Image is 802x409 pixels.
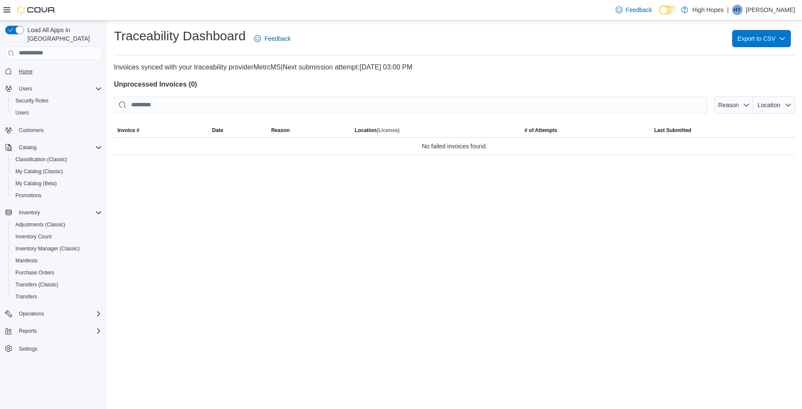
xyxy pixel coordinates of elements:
[5,62,102,377] nav: Complex example
[12,232,55,242] a: Inventory Count
[12,108,32,118] a: Users
[12,280,102,290] span: Transfers (Classic)
[212,127,223,134] span: Date
[15,84,102,94] span: Users
[9,189,105,201] button: Promotions
[2,308,105,320] button: Operations
[9,267,105,279] button: Purchase Orders
[15,109,29,116] span: Users
[15,245,80,252] span: Inventory Manager (Classic)
[12,190,45,201] a: Promotions
[15,326,102,336] span: Reports
[209,123,268,137] button: Date
[734,5,741,15] span: HY
[714,96,753,114] button: Reason
[15,180,57,187] span: My Catalog (Beta)
[2,141,105,153] button: Catalog
[15,142,40,153] button: Catalog
[12,292,40,302] a: Transfers
[12,166,102,177] span: My Catalog (Classic)
[12,220,69,230] a: Adjustments (Classic)
[15,326,40,336] button: Reports
[251,30,294,47] a: Feedback
[746,5,795,15] p: [PERSON_NAME]
[15,281,58,288] span: Transfers (Classic)
[9,153,105,165] button: Classification (Classic)
[15,208,102,218] span: Inventory
[15,192,42,199] span: Promotions
[12,268,102,278] span: Purchase Orders
[9,107,105,119] button: Users
[114,123,209,137] button: Invoice #
[718,102,739,108] span: Reason
[19,85,32,92] span: Users
[2,207,105,219] button: Inventory
[19,127,44,134] span: Customers
[12,190,102,201] span: Promotions
[9,279,105,291] button: Transfers (Classic)
[15,84,36,94] button: Users
[12,220,102,230] span: Adjustments (Classic)
[737,30,786,47] span: Export to CSV
[15,66,36,77] a: Home
[12,178,102,189] span: My Catalog (Beta)
[15,343,102,354] span: Settings
[12,280,62,290] a: Transfers (Classic)
[2,342,105,355] button: Settings
[12,96,102,106] span: Security Roles
[15,344,41,354] a: Settings
[753,96,795,114] button: Location
[9,177,105,189] button: My Catalog (Beta)
[524,127,557,134] span: # of Attempts
[692,5,724,15] p: High Hopes
[15,97,48,104] span: Security Roles
[114,79,795,90] h4: Unprocessed Invoices ( 0 )
[19,68,33,75] span: Home
[114,62,795,72] p: Invoices synced with your traceability provider MetrcMS | [DATE] 03:00 PM
[15,168,63,175] span: My Catalog (Classic)
[15,221,65,228] span: Adjustments (Classic)
[9,95,105,107] button: Security Roles
[12,154,102,165] span: Classification (Classic)
[732,30,791,47] button: Export to CSV
[15,125,102,135] span: Customers
[9,255,105,267] button: Manifests
[9,243,105,255] button: Inventory Manager (Classic)
[15,233,52,240] span: Inventory Count
[2,65,105,78] button: Home
[12,256,41,266] a: Manifests
[12,232,102,242] span: Inventory Count
[355,127,400,134] span: Location (License)
[9,219,105,231] button: Adjustments (Classic)
[271,127,290,134] span: Reason
[2,83,105,95] button: Users
[283,63,360,71] span: Next submission attempt:
[659,6,677,15] input: Dark Mode
[24,26,102,43] span: Load All Apps in [GEOGRAPHIC_DATA]
[12,268,58,278] a: Purchase Orders
[12,178,60,189] a: My Catalog (Beta)
[12,292,102,302] span: Transfers
[114,27,245,45] h1: Traceability Dashboard
[9,291,105,303] button: Transfers
[15,257,37,264] span: Manifests
[12,244,102,254] span: Inventory Manager (Classic)
[12,154,71,165] a: Classification (Classic)
[12,166,66,177] a: My Catalog (Classic)
[12,256,102,266] span: Manifests
[355,127,400,134] h5: Location
[19,346,37,352] span: Settings
[727,5,729,15] p: |
[2,325,105,337] button: Reports
[2,124,105,136] button: Customers
[9,231,105,243] button: Inventory Count
[15,269,54,276] span: Purchase Orders
[12,108,102,118] span: Users
[19,209,40,216] span: Inventory
[15,309,48,319] button: Operations
[117,127,139,134] span: Invoice #
[626,6,652,14] span: Feedback
[114,96,707,114] input: This is a search bar. After typing your query, hit enter to filter the results lower in the page.
[12,96,52,106] a: Security Roles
